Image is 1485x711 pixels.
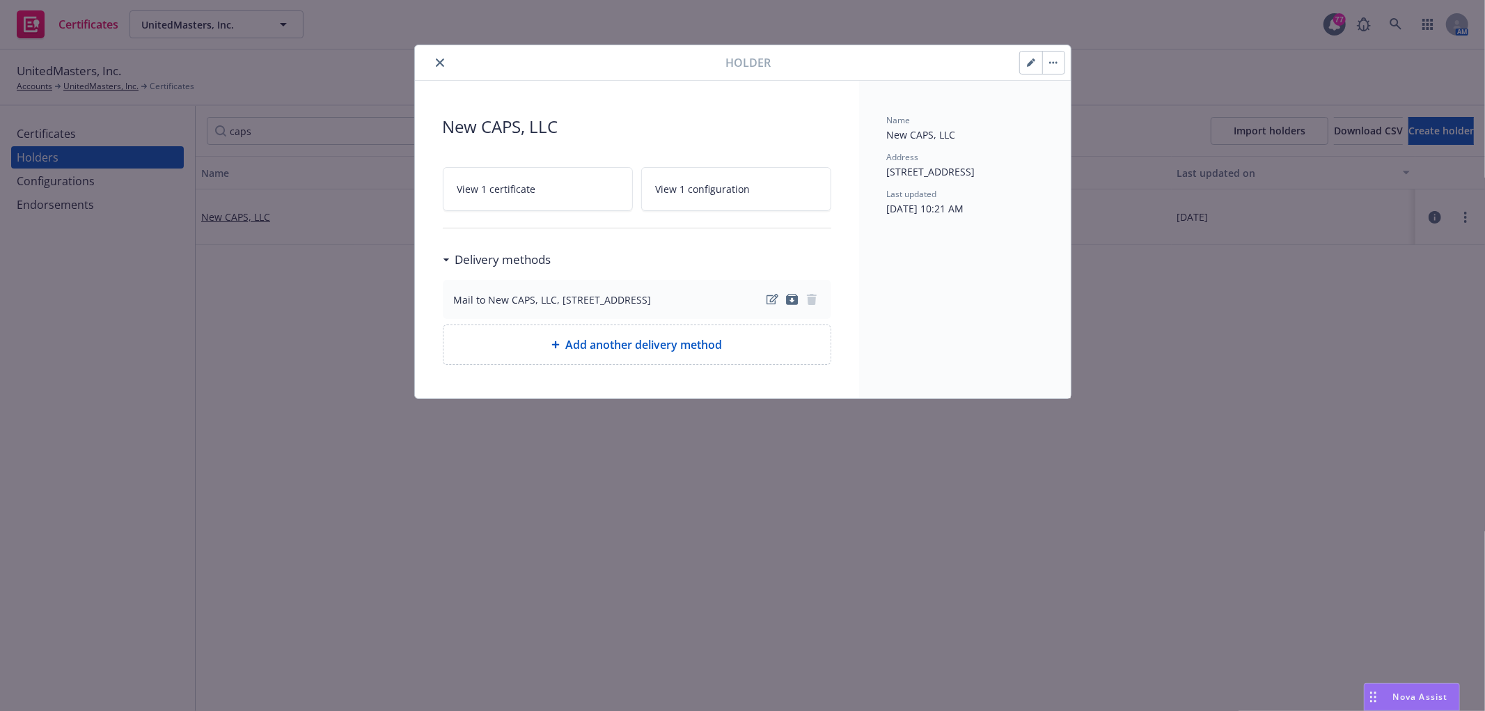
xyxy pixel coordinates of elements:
a: edit [764,291,781,308]
a: View 1 configuration [641,167,831,211]
span: [STREET_ADDRESS] [887,165,975,178]
div: Drag to move [1365,684,1382,710]
div: Delivery methods [443,251,551,269]
span: View 1 certificate [457,182,536,196]
span: [DATE] 10:21 AM [887,202,964,215]
span: remove [803,291,820,308]
span: Nova Assist [1393,691,1448,703]
a: View 1 certificate [443,167,633,211]
span: View 1 configuration [656,182,751,196]
span: Add another delivery method [565,336,722,353]
div: Add another delivery method [443,325,831,365]
span: Address [887,151,919,163]
h3: Delivery methods [455,251,551,269]
div: Mail to New CAPS, LLC, [STREET_ADDRESS] [454,292,652,307]
span: New CAPS, LLC [887,128,956,141]
button: Nova Assist [1364,683,1460,711]
span: New CAPS, LLC [443,114,831,139]
a: archive [784,291,801,308]
span: Name [887,114,911,126]
span: Last updated [887,188,937,200]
